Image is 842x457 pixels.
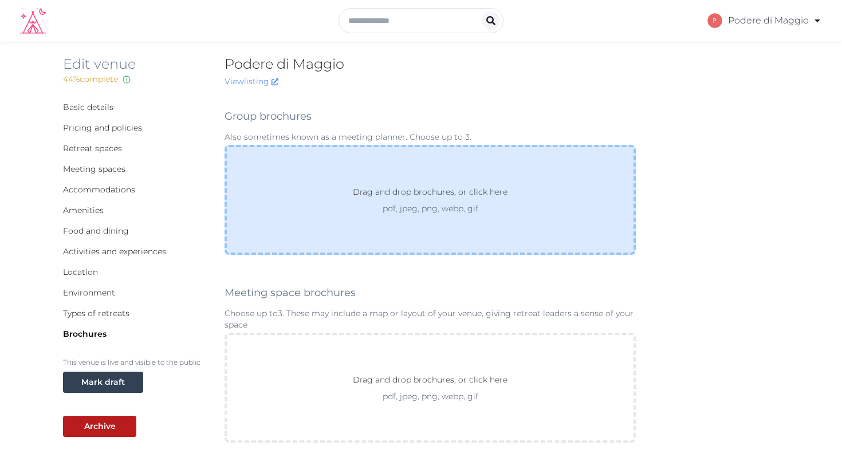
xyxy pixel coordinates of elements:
[63,164,125,174] a: Meeting spaces
[332,203,528,214] p: pdf, jpeg, png, webp, gif
[707,5,822,37] a: Podere di Maggio
[63,246,166,257] a: Activities and experiences
[63,123,142,133] a: Pricing and policies
[63,308,129,318] a: Types of retreats
[332,391,528,402] p: pdf, jpeg, png, webp, gif
[225,131,636,143] p: Also sometimes known as a meeting planner. Choose up to 3 .
[63,287,115,298] a: Environment
[63,372,143,393] button: Mark draft
[81,376,125,388] div: Mark draft
[63,184,135,195] a: Accommodations
[63,267,98,277] a: Location
[225,285,356,301] label: Meeting space brochures
[63,226,129,236] a: Food and dining
[225,108,312,124] label: Group brochures
[63,55,206,73] h2: Edit venue
[63,358,206,367] p: This venue is live and visible to the public
[84,420,116,432] div: Archive
[225,55,636,73] h2: Podere di Maggio
[344,373,517,391] p: Drag and drop brochures, or click here
[63,416,136,437] button: Archive
[225,76,278,86] a: Viewlisting
[63,143,122,153] a: Retreat spaces
[63,102,113,112] a: Basic details
[63,329,107,339] a: Brochures
[63,205,104,215] a: Amenities
[225,308,636,330] p: Choose up to 3 . These may include a map or layout of your venue, giving retreat leaders a sense ...
[63,74,118,84] span: 44 % complete
[344,186,517,203] p: Drag and drop brochures, or click here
